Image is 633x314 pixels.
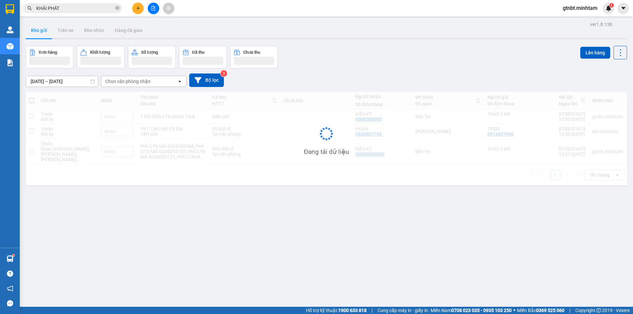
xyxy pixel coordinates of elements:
[177,79,182,84] svg: open
[558,4,603,12] span: gtnbt.minhtam
[105,78,151,85] div: Chọn văn phòng nhận
[52,22,79,38] button: Trên xe
[192,50,204,55] div: Đã thu
[7,59,14,66] img: solution-icon
[431,307,512,314] span: Miền Nam
[151,6,156,11] span: file-add
[77,46,125,69] button: Khối lượng
[179,46,227,69] button: Đã thu
[6,4,14,14] img: logo-vxr
[163,3,174,14] button: aim
[115,5,119,12] span: close-circle
[338,308,367,313] strong: 1900 633 818
[26,46,74,69] button: Đơn hàng
[618,3,629,14] button: caret-down
[27,6,32,11] span: search
[536,308,564,313] strong: 0369 525 060
[610,3,613,8] span: 1
[136,6,140,11] span: plus
[304,147,349,157] div: Đang tải dữ liệu
[7,300,13,306] span: message
[377,307,429,314] span: Cung cấp máy in - giấy in:
[517,307,564,314] span: Miền Bắc
[109,22,148,38] button: Hàng đã giao
[230,46,278,69] button: Chưa thu
[606,5,612,11] img: icon-new-feature
[620,5,626,11] span: caret-down
[166,6,171,11] span: aim
[13,254,15,256] sup: 1
[372,307,373,314] span: |
[7,271,13,277] span: question-circle
[306,307,367,314] span: Hỗ trợ kỹ thuật:
[189,73,224,87] button: Bộ lọc
[115,6,119,10] span: close-circle
[596,308,601,313] span: copyright
[148,3,159,14] button: file-add
[569,307,570,314] span: |
[90,50,110,55] div: Khối lượng
[128,46,176,69] button: Số lượng
[221,70,227,77] sup: 2
[7,26,14,33] img: warehouse-icon
[451,308,512,313] strong: 0708 023 035 - 0935 103 250
[141,50,158,55] div: Số lượng
[7,43,14,50] img: warehouse-icon
[79,22,109,38] button: Kho nhận
[36,5,114,12] input: Tìm tên, số ĐT hoặc mã đơn
[7,285,13,292] span: notification
[243,50,260,55] div: Chưa thu
[26,22,52,38] button: Kho gửi
[39,50,57,55] div: Đơn hàng
[609,3,614,8] sup: 1
[7,255,14,262] img: warehouse-icon
[580,47,610,59] button: Lên hàng
[132,3,144,14] button: plus
[590,21,612,28] div: ver 1.8.138
[513,309,515,312] span: ⚪️
[26,76,98,87] input: Select a date range.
